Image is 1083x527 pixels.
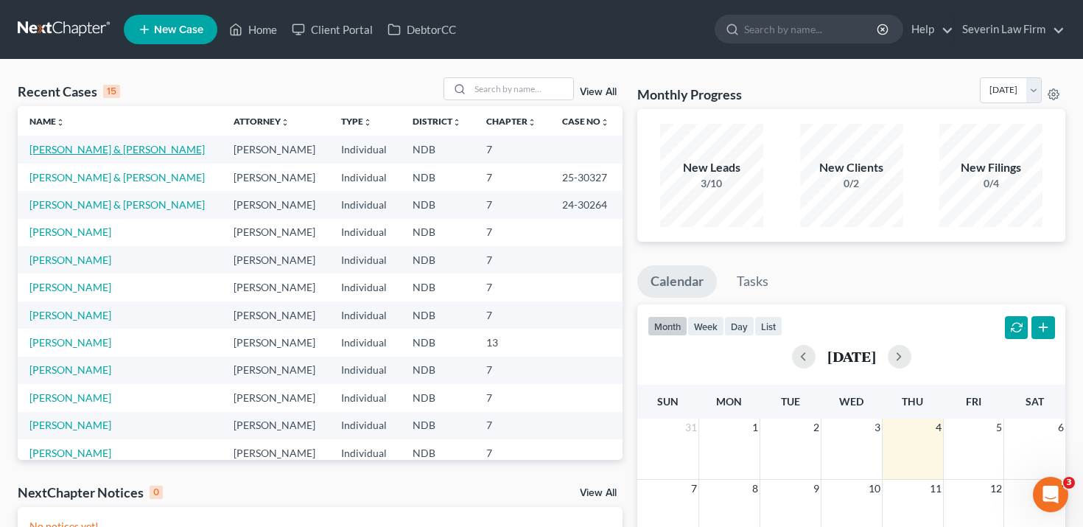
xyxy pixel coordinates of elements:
[401,164,474,191] td: NDB
[751,419,760,436] span: 1
[934,419,943,436] span: 4
[329,384,400,411] td: Individual
[474,329,550,356] td: 13
[474,273,550,301] td: 7
[18,484,163,501] div: NextChapter Notices
[29,226,111,238] a: [PERSON_NAME]
[562,116,609,127] a: Case Nounfold_more
[29,198,205,211] a: [PERSON_NAME] & [PERSON_NAME]
[329,439,400,467] td: Individual
[401,136,474,163] td: NDB
[29,447,111,459] a: [PERSON_NAME]
[995,419,1003,436] span: 5
[902,395,923,408] span: Thu
[29,391,111,404] a: [PERSON_NAME]
[1056,419,1065,436] span: 6
[29,254,111,266] a: [PERSON_NAME]
[18,83,120,100] div: Recent Cases
[341,116,372,127] a: Typeunfold_more
[955,16,1065,43] a: Severin Law Firm
[380,16,463,43] a: DebtorCC
[329,219,400,246] td: Individual
[329,273,400,301] td: Individual
[329,412,400,439] td: Individual
[781,395,800,408] span: Tue
[29,419,111,431] a: [PERSON_NAME]
[580,87,617,97] a: View All
[222,164,330,191] td: [PERSON_NAME]
[222,439,330,467] td: [PERSON_NAME]
[474,191,550,218] td: 7
[401,301,474,329] td: NDB
[222,191,330,218] td: [PERSON_NAME]
[550,164,623,191] td: 25-30327
[800,176,903,191] div: 0/2
[474,384,550,411] td: 7
[474,246,550,273] td: 7
[234,116,290,127] a: Attorneyunfold_more
[474,136,550,163] td: 7
[966,395,981,408] span: Fri
[150,486,163,499] div: 0
[751,480,760,498] span: 8
[401,246,474,273] td: NDB
[29,116,65,127] a: Nameunfold_more
[873,419,882,436] span: 3
[401,273,474,301] td: NDB
[452,118,461,127] i: unfold_more
[839,395,863,408] span: Wed
[222,357,330,384] td: [PERSON_NAME]
[724,316,754,336] button: day
[690,480,698,498] span: 7
[401,439,474,467] td: NDB
[637,85,742,103] h3: Monthly Progress
[470,78,573,100] input: Search by name...
[600,118,609,127] i: unfold_more
[222,16,284,43] a: Home
[222,384,330,411] td: [PERSON_NAME]
[637,265,717,298] a: Calendar
[657,395,679,408] span: Sun
[329,246,400,273] td: Individual
[867,480,882,498] span: 10
[827,349,876,364] h2: [DATE]
[329,301,400,329] td: Individual
[648,316,687,336] button: month
[222,301,330,329] td: [PERSON_NAME]
[329,136,400,163] td: Individual
[474,412,550,439] td: 7
[928,480,943,498] span: 11
[56,118,65,127] i: unfold_more
[401,329,474,356] td: NDB
[1033,477,1068,512] iframe: Intercom live chat
[474,301,550,329] td: 7
[744,15,879,43] input: Search by name...
[474,164,550,191] td: 7
[222,219,330,246] td: [PERSON_NAME]
[716,395,742,408] span: Mon
[474,357,550,384] td: 7
[660,176,763,191] div: 3/10
[401,384,474,411] td: NDB
[939,159,1042,176] div: New Filings
[660,159,763,176] div: New Leads
[474,219,550,246] td: 7
[154,24,203,35] span: New Case
[29,143,205,156] a: [PERSON_NAME] & [PERSON_NAME]
[29,281,111,293] a: [PERSON_NAME]
[29,363,111,376] a: [PERSON_NAME]
[580,488,617,498] a: View All
[939,176,1042,191] div: 0/4
[329,191,400,218] td: Individual
[1026,395,1044,408] span: Sat
[29,171,205,184] a: [PERSON_NAME] & [PERSON_NAME]
[989,480,1003,498] span: 12
[413,116,461,127] a: Districtunfold_more
[401,219,474,246] td: NDB
[103,85,120,98] div: 15
[222,329,330,356] td: [PERSON_NAME]
[684,419,698,436] span: 31
[329,164,400,191] td: Individual
[812,419,821,436] span: 2
[528,118,536,127] i: unfold_more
